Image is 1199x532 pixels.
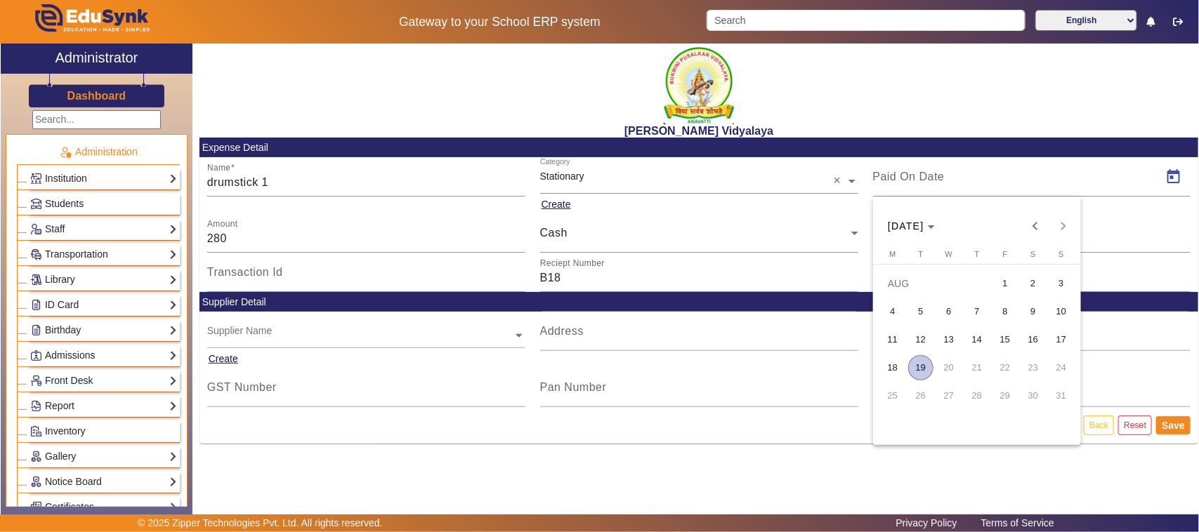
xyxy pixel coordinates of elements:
[992,355,1018,380] span: 22
[935,326,963,354] button: 13 August 2025
[1021,327,1046,352] span: 16
[1019,354,1047,382] button: 23 August 2025
[964,327,990,352] span: 14
[963,298,991,326] button: 7 August 2025
[1021,212,1049,240] button: Previous month
[1021,383,1046,408] span: 30
[882,213,941,239] button: Choose month and year
[1019,270,1047,298] button: 2 August 2025
[991,298,1019,326] button: 8 August 2025
[880,355,905,380] span: 18
[991,354,1019,382] button: 22 August 2025
[963,326,991,354] button: 14 August 2025
[1019,382,1047,410] button: 30 August 2025
[880,383,905,408] span: 25
[975,250,980,258] span: T
[992,383,1018,408] span: 29
[907,354,935,382] button: 19 August 2025
[1021,271,1046,296] span: 2
[963,382,991,410] button: 28 August 2025
[945,250,952,258] span: W
[908,383,933,408] span: 26
[1003,250,1008,258] span: F
[1030,250,1035,258] span: S
[1059,250,1063,258] span: S
[936,355,962,380] span: 20
[879,270,991,298] td: AUG
[991,382,1019,410] button: 29 August 2025
[1049,355,1074,380] span: 24
[935,298,963,326] button: 6 August 2025
[879,326,907,354] button: 11 August 2025
[1019,298,1047,326] button: 9 August 2025
[919,250,924,258] span: T
[908,299,933,324] span: 5
[908,355,933,380] span: 19
[1047,354,1075,382] button: 24 August 2025
[935,382,963,410] button: 27 August 2025
[1019,326,1047,354] button: 16 August 2025
[936,383,962,408] span: 27
[1047,298,1075,326] button: 10 August 2025
[936,299,962,324] span: 6
[992,271,1018,296] span: 1
[908,327,933,352] span: 12
[1047,270,1075,298] button: 3 August 2025
[1049,271,1074,296] span: 3
[907,298,935,326] button: 5 August 2025
[935,354,963,382] button: 20 August 2025
[1021,355,1046,380] span: 23
[879,354,907,382] button: 18 August 2025
[992,299,1018,324] span: 8
[963,354,991,382] button: 21 August 2025
[880,327,905,352] span: 11
[1049,383,1074,408] span: 31
[1047,382,1075,410] button: 31 August 2025
[1047,326,1075,354] button: 17 August 2025
[964,299,990,324] span: 7
[880,299,905,324] span: 4
[1049,327,1074,352] span: 17
[1021,299,1046,324] span: 9
[991,270,1019,298] button: 1 August 2025
[889,250,896,258] span: M
[964,355,990,380] span: 21
[907,326,935,354] button: 12 August 2025
[964,383,990,408] span: 28
[992,327,1018,352] span: 15
[991,326,1019,354] button: 15 August 2025
[936,327,962,352] span: 13
[879,382,907,410] button: 25 August 2025
[888,220,924,232] span: [DATE]
[907,382,935,410] button: 26 August 2025
[1049,299,1074,324] span: 10
[879,298,907,326] button: 4 August 2025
